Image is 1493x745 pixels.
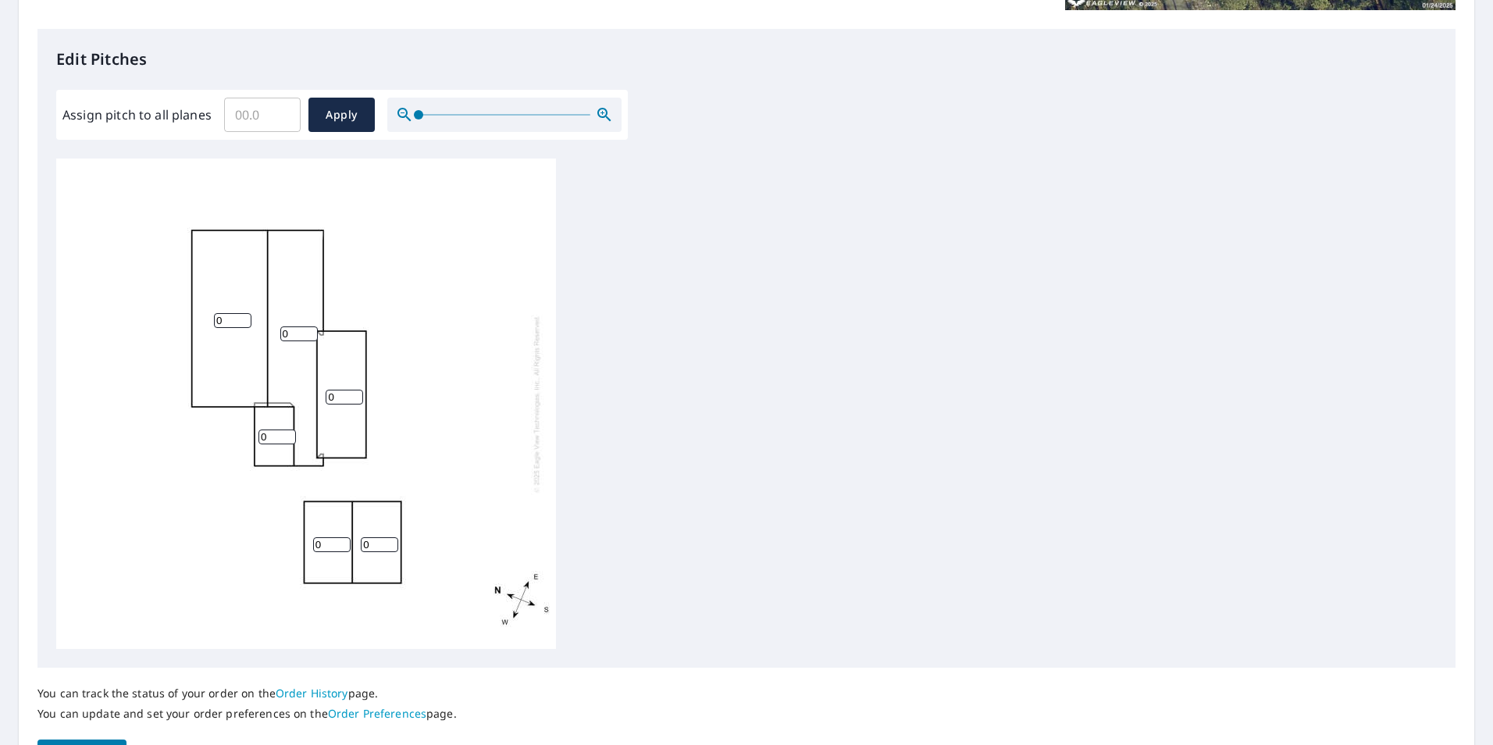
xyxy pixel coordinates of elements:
[56,48,1437,71] p: Edit Pitches
[321,105,362,125] span: Apply
[328,706,426,721] a: Order Preferences
[37,707,457,721] p: You can update and set your order preferences on the page.
[276,686,348,700] a: Order History
[37,686,457,700] p: You can track the status of your order on the page.
[62,105,212,124] label: Assign pitch to all planes
[224,93,301,137] input: 00.0
[308,98,375,132] button: Apply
